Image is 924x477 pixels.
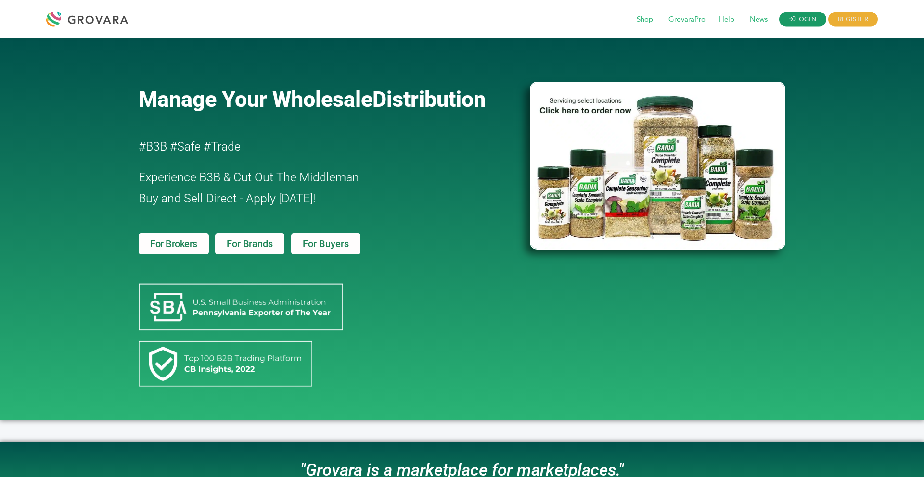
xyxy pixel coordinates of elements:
a: Shop [630,14,660,25]
span: For Brands [227,239,272,249]
span: Buy and Sell Direct - Apply [DATE]! [139,191,316,205]
a: LOGIN [779,12,826,27]
span: Distribution [372,87,486,112]
a: For Brokers [139,233,209,254]
span: For Buyers [303,239,349,249]
span: News [743,11,774,29]
a: Help [712,14,741,25]
span: Shop [630,11,660,29]
span: Manage Your Wholesale [139,87,372,112]
h2: #B3B #Safe #Trade [139,136,475,157]
a: News [743,14,774,25]
span: For Brokers [150,239,197,249]
a: For Brands [215,233,284,254]
a: For Buyers [291,233,360,254]
a: Manage Your WholesaleDistribution [139,87,514,112]
span: Experience B3B & Cut Out The Middleman [139,170,359,184]
span: REGISTER [828,12,878,27]
a: GrovaraPro [662,14,712,25]
span: Help [712,11,741,29]
span: GrovaraPro [662,11,712,29]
